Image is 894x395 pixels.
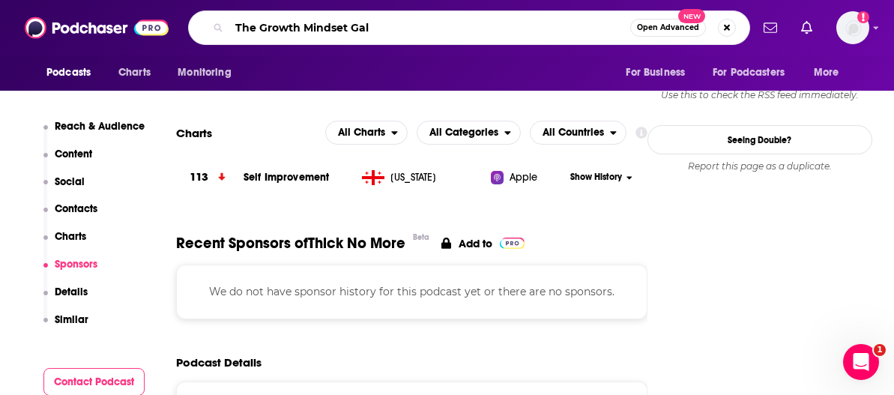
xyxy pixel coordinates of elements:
[244,171,329,184] a: Self Improvement
[188,10,750,45] div: Search podcasts, credits, & more...
[417,121,521,145] button: open menu
[55,258,97,271] p: Sponsors
[167,58,250,87] button: open menu
[530,121,626,145] h2: Countries
[429,127,498,138] span: All Categories
[836,11,869,44] button: Show profile menu
[795,15,818,40] a: Show notifications dropdown
[55,313,88,326] p: Similar
[43,175,85,203] button: Social
[626,62,685,83] span: For Business
[176,355,262,370] h2: Podcast Details
[703,58,806,87] button: open menu
[55,202,97,215] p: Contacts
[46,62,91,83] span: Podcasts
[118,62,151,83] span: Charts
[459,237,492,250] p: Add to
[229,16,630,40] input: Search podcasts, credits, & more...
[836,11,869,44] img: User Profile
[43,313,89,341] button: Similar
[43,286,88,313] button: Details
[758,15,783,40] a: Show notifications dropdown
[43,148,93,175] button: Content
[491,170,566,185] a: Apple
[647,125,872,154] a: Seeing Double?
[36,58,110,87] button: open menu
[43,258,98,286] button: Sponsors
[500,238,525,249] img: Pro Logo
[338,127,385,138] span: All Charts
[713,62,785,83] span: For Podcasters
[417,121,521,145] h2: Categories
[55,175,85,188] p: Social
[176,157,244,198] a: 113
[630,19,706,37] button: Open AdvancedNew
[678,9,705,23] span: New
[190,169,208,186] h3: 113
[510,170,538,185] span: Apple
[803,58,858,87] button: open menu
[637,24,699,31] span: Open Advanced
[543,127,604,138] span: All Countries
[530,121,626,145] button: open menu
[615,58,704,87] button: open menu
[836,11,869,44] span: Logged in as KTMSseat4
[413,232,429,242] div: Beta
[55,286,88,298] p: Details
[176,234,405,253] span: Recent Sponsors of Thick No More
[814,62,839,83] span: More
[566,171,637,184] button: Show History
[325,121,408,145] button: open menu
[109,58,160,87] a: Charts
[390,170,437,185] span: Georgia
[55,148,92,160] p: Content
[43,230,87,258] button: Charts
[176,126,212,140] h2: Charts
[647,160,872,172] div: Report this page as a duplicate.
[441,234,525,253] a: Add to
[325,121,408,145] h2: Platforms
[25,13,169,42] img: Podchaser - Follow, Share and Rate Podcasts
[55,230,86,243] p: Charts
[874,344,886,356] span: 1
[843,344,879,380] iframe: Intercom live chat
[55,120,145,133] p: Reach & Audience
[356,170,491,185] a: [US_STATE]
[43,202,98,230] button: Contacts
[178,62,231,83] span: Monitoring
[857,11,869,23] svg: Add a profile image
[570,171,622,184] span: Show History
[195,283,629,300] p: We do not have sponsor history for this podcast yet or there are no sponsors.
[43,120,145,148] button: Reach & Audience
